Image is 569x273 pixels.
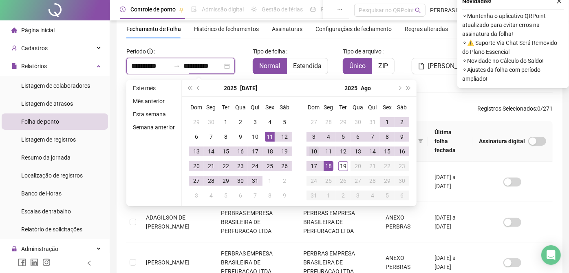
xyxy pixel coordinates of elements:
[189,144,204,159] td: 2025-07-13
[202,6,244,13] span: Admissão digital
[353,176,363,186] div: 27
[336,188,351,203] td: 2025-09-02
[351,129,365,144] td: 2025-08-06
[462,65,564,83] span: ⚬ Ajustes da folha com período ampliado!
[21,154,71,161] span: Resumo da jornada
[280,146,289,156] div: 19
[462,11,564,38] span: ⚬ Mantenha o aplicativo QRPoint atualizado para evitar erros na assinatura da folha!
[353,161,363,171] div: 20
[248,159,262,173] td: 2025-07-24
[382,146,392,156] div: 15
[277,188,292,203] td: 2025-08-09
[477,105,536,112] span: Registros Selecionados
[397,176,407,186] div: 30
[236,117,245,127] div: 2
[11,45,17,51] span: user-add
[218,115,233,129] td: 2025-07-01
[365,115,380,129] td: 2025-07-31
[146,214,190,230] span: ADAGILSON DE [PERSON_NAME]
[21,100,73,107] span: Listagem de atrasos
[415,7,421,13] span: search
[395,173,409,188] td: 2025-08-30
[236,176,245,186] div: 30
[307,100,321,115] th: Dom
[233,159,248,173] td: 2025-07-23
[365,188,380,203] td: 2025-09-04
[338,117,348,127] div: 29
[351,173,365,188] td: 2025-08-27
[248,129,262,144] td: 2025-07-10
[189,159,204,173] td: 2025-07-20
[418,139,423,144] span: filter
[324,176,333,186] div: 25
[130,83,178,93] li: Este mês
[418,63,425,69] span: file
[218,100,233,115] th: Ter
[380,173,395,188] td: 2025-08-29
[345,80,358,96] button: year panel
[214,202,297,242] td: PERBRAS EMPRESA BRASILEIRA DE PERFURACAO LTDA
[277,129,292,144] td: 2025-07-12
[368,132,377,142] div: 7
[206,117,216,127] div: 30
[189,173,204,188] td: 2025-07-27
[417,131,425,152] span: filter
[204,173,218,188] td: 2025-07-28
[380,100,395,115] th: Sex
[365,159,380,173] td: 2025-08-21
[351,100,365,115] th: Qua
[233,144,248,159] td: 2025-07-16
[250,191,260,200] div: 7
[280,117,289,127] div: 5
[380,129,395,144] td: 2025-08-08
[221,176,231,186] div: 29
[224,80,237,96] button: year panel
[236,191,245,200] div: 6
[338,146,348,156] div: 12
[248,188,262,203] td: 2025-08-07
[353,117,363,127] div: 30
[412,58,483,74] button: [PERSON_NAME]
[21,246,58,252] span: Administração
[277,173,292,188] td: 2025-08-02
[428,61,477,71] span: [PERSON_NAME]
[18,258,26,266] span: facebook
[343,47,382,56] span: Tipo de arquivo
[365,144,380,159] td: 2025-08-14
[277,144,292,159] td: 2025-07-19
[11,63,17,69] span: file
[221,161,231,171] div: 22
[297,202,379,242] td: PERBRAS EMPRESA BRASILEIRA DE PERFURACAO LTDA
[380,188,395,203] td: 2025-09-05
[382,176,392,186] div: 29
[336,144,351,159] td: 2025-08-12
[428,162,472,202] td: [DATE] a [DATE]
[86,260,92,266] span: left
[250,161,260,171] div: 24
[309,161,319,171] div: 17
[277,159,292,173] td: 2025-07-26
[337,7,343,12] span: ellipsis
[206,191,216,200] div: 4
[265,191,275,200] div: 8
[280,161,289,171] div: 26
[477,104,553,117] span: : 0 / 271
[382,117,392,127] div: 1
[130,96,178,106] li: Mês anterior
[321,159,336,173] td: 2025-08-18
[293,62,322,70] span: Estendida
[324,132,333,142] div: 4
[321,129,336,144] td: 2025-08-04
[218,159,233,173] td: 2025-07-22
[280,132,289,142] div: 12
[192,161,201,171] div: 20
[194,80,203,96] button: prev-year
[218,144,233,159] td: 2025-07-15
[21,118,59,125] span: Folha de ponto
[353,191,363,200] div: 3
[307,144,321,159] td: 2025-08-10
[382,161,392,171] div: 22
[310,7,316,12] span: dashboard
[126,26,181,32] span: Fechamento de Folha
[351,159,365,173] td: 2025-08-20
